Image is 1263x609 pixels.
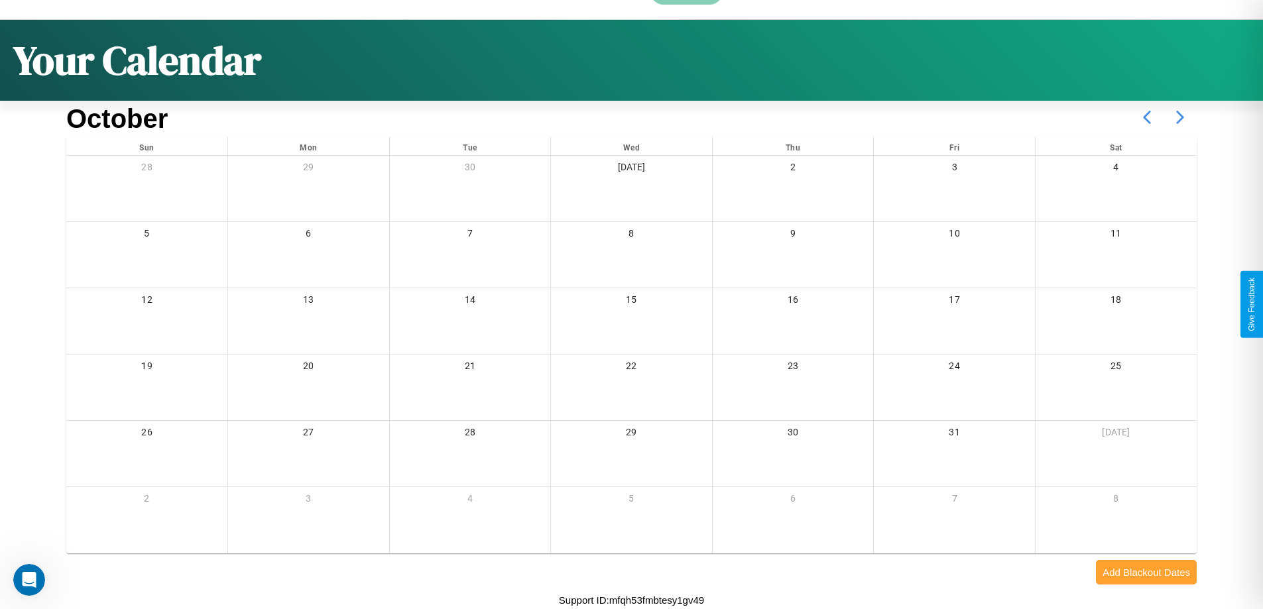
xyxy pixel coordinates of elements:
div: 27 [228,421,389,448]
div: 8 [551,222,712,249]
div: 18 [1036,288,1197,315]
div: 26 [66,421,227,448]
button: Add Blackout Dates [1096,560,1197,584]
h2: October [66,104,168,134]
div: Sat [1036,137,1197,155]
div: 20 [228,355,389,382]
div: Give Feedback [1247,278,1256,331]
div: [DATE] [551,156,712,183]
div: 11 [1036,222,1197,249]
div: 6 [228,222,389,249]
div: 30 [713,421,874,448]
div: 28 [390,421,551,448]
div: 2 [713,156,874,183]
div: 21 [390,355,551,382]
div: 16 [713,288,874,315]
div: 4 [1036,156,1197,183]
div: 14 [390,288,551,315]
div: 28 [66,156,227,183]
div: Mon [228,137,389,155]
div: Thu [713,137,874,155]
div: [DATE] [1036,421,1197,448]
div: 3 [228,487,389,514]
div: 29 [551,421,712,448]
div: 9 [713,222,874,249]
div: 24 [874,355,1035,382]
div: 4 [390,487,551,514]
div: Sun [66,137,227,155]
div: 25 [1036,355,1197,382]
div: 22 [551,355,712,382]
div: 3 [874,156,1035,183]
div: 8 [1036,487,1197,514]
div: Fri [874,137,1035,155]
div: 7 [874,487,1035,514]
div: 6 [713,487,874,514]
div: Tue [390,137,551,155]
div: 5 [66,222,227,249]
div: 12 [66,288,227,315]
div: 29 [228,156,389,183]
div: 10 [874,222,1035,249]
div: 30 [390,156,551,183]
div: 13 [228,288,389,315]
div: 19 [66,355,227,382]
div: 2 [66,487,227,514]
div: 7 [390,222,551,249]
p: Support ID: mfqh53fmbtesy1gv49 [559,591,704,609]
div: Wed [551,137,712,155]
div: 31 [874,421,1035,448]
h1: Your Calendar [13,33,261,87]
div: 23 [713,355,874,382]
iframe: Intercom live chat [13,564,45,596]
div: 17 [874,288,1035,315]
div: 5 [551,487,712,514]
div: 15 [551,288,712,315]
